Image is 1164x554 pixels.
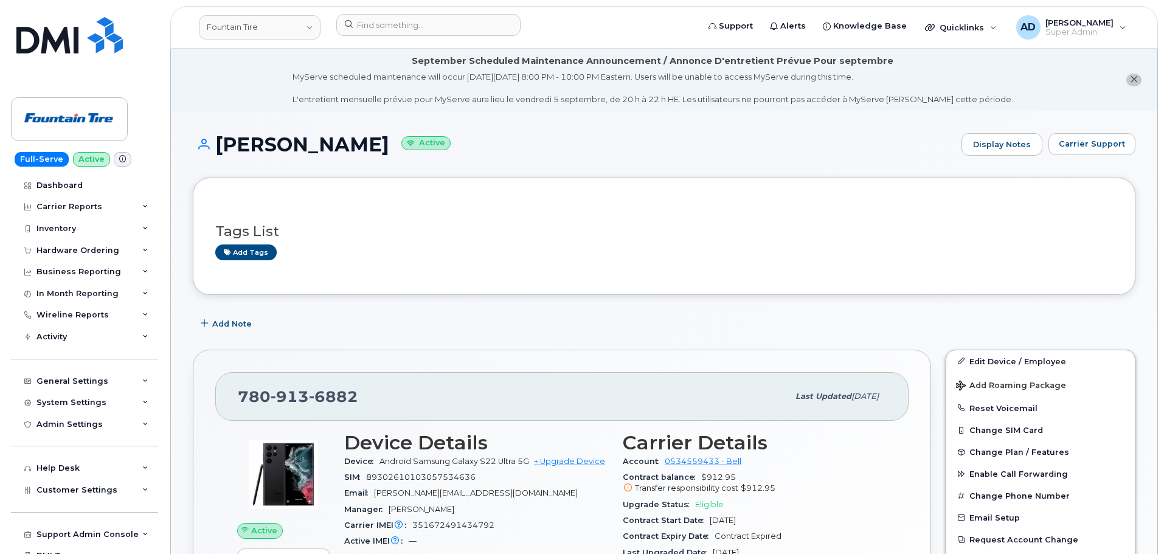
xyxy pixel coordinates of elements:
[247,438,320,511] img: image20231002-3703462-17goi8q.jpeg
[212,318,252,330] span: Add Note
[946,350,1135,372] a: Edit Device / Employee
[946,463,1135,485] button: Enable Call Forwarding
[715,531,781,541] span: Contract Expired
[1059,138,1125,150] span: Carrier Support
[623,500,695,509] span: Upgrade Status
[193,313,262,335] button: Add Note
[344,521,412,530] span: Carrier IMEI
[946,441,1135,463] button: Change Plan / Features
[193,134,955,155] h1: [PERSON_NAME]
[389,505,454,514] span: [PERSON_NAME]
[969,469,1068,479] span: Enable Call Forwarding
[623,457,665,466] span: Account
[366,473,476,482] span: 89302610103057534636
[946,485,1135,507] button: Change Phone Number
[851,392,879,401] span: [DATE]
[344,505,389,514] span: Manager
[251,525,277,536] span: Active
[293,71,1013,105] div: MyServe scheduled maintenance will occur [DATE][DATE] 8:00 PM - 10:00 PM Eastern. Users will be u...
[238,387,358,406] span: 780
[710,516,736,525] span: [DATE]
[401,136,451,150] small: Active
[665,457,741,466] a: 0534559433 - Bell
[969,513,1020,522] span: Email Setup
[1126,74,1141,86] button: close notification
[344,488,374,497] span: Email
[946,372,1135,397] button: Add Roaming Package
[623,531,715,541] span: Contract Expiry Date
[623,473,701,482] span: Contract balance
[1111,501,1155,545] iframe: Messenger Launcher
[946,507,1135,528] button: Email Setup
[344,473,366,482] span: SIM
[344,536,409,545] span: Active IMEI
[344,432,608,454] h3: Device Details
[215,244,277,260] a: Add tags
[623,432,887,454] h3: Carrier Details
[412,521,494,530] span: 351672491434792
[795,392,851,401] span: Last updated
[635,483,738,493] span: Transfer responsibility cost
[374,488,578,497] span: [PERSON_NAME][EMAIL_ADDRESS][DOMAIN_NAME]
[695,500,724,509] span: Eligible
[969,448,1069,457] span: Change Plan / Features
[309,387,358,406] span: 6882
[741,483,775,493] span: $912.95
[534,457,605,466] a: + Upgrade Device
[946,397,1135,419] button: Reset Voicemail
[946,419,1135,441] button: Change SIM Card
[961,133,1042,156] a: Display Notes
[379,457,529,466] span: Android Samsung Galaxy S22 Ultra 5G
[1048,133,1135,155] button: Carrier Support
[409,536,417,545] span: —
[271,387,309,406] span: 913
[215,224,1113,239] h3: Tags List
[956,381,1066,392] span: Add Roaming Package
[946,528,1135,550] button: Request Account Change
[412,55,893,68] div: September Scheduled Maintenance Announcement / Annonce D'entretient Prévue Pour septembre
[344,457,379,466] span: Device
[623,516,710,525] span: Contract Start Date
[623,473,887,494] span: $912.95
